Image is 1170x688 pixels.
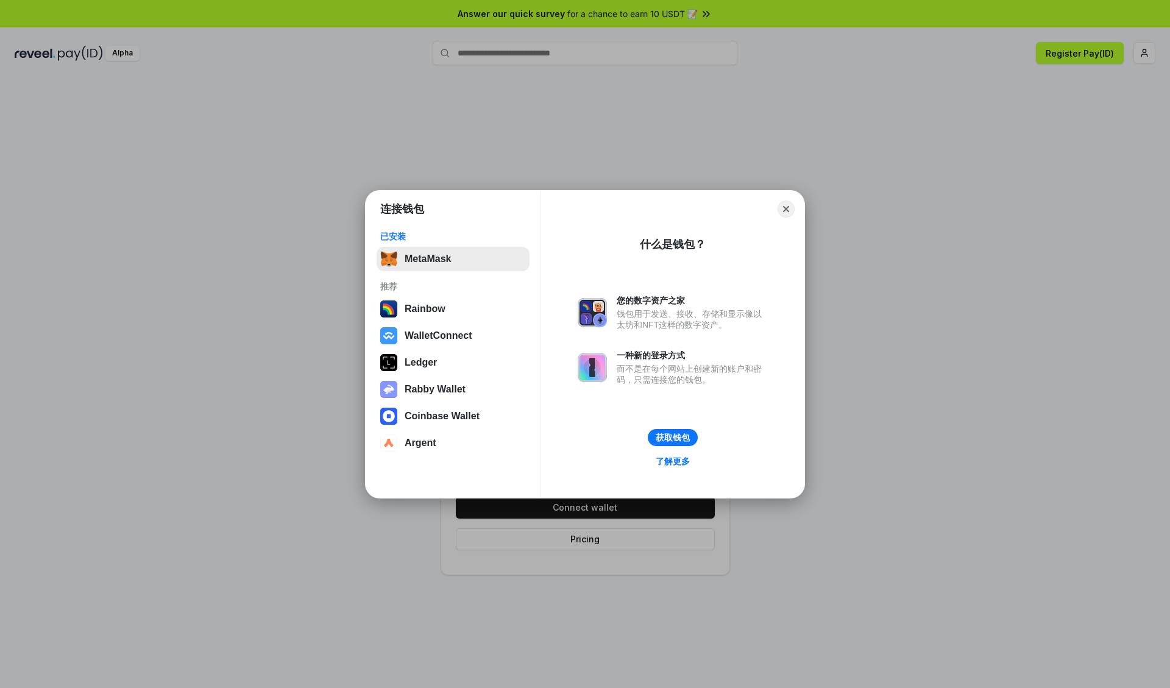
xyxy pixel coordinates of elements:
[640,237,706,252] div: 什么是钱包？
[656,432,690,443] div: 获取钱包
[380,381,397,398] img: svg+xml,%3Csvg%20xmlns%3D%22http%3A%2F%2Fwww.w3.org%2F2000%2Fsvg%22%20fill%3D%22none%22%20viewBox...
[380,327,397,344] img: svg+xml,%3Csvg%20width%3D%2228%22%20height%3D%2228%22%20viewBox%3D%220%200%2028%2028%22%20fill%3D...
[377,350,530,375] button: Ledger
[380,231,526,242] div: 已安装
[405,384,466,395] div: Rabby Wallet
[405,303,445,314] div: Rainbow
[380,202,424,216] h1: 连接钱包
[380,434,397,452] img: svg+xml,%3Csvg%20width%3D%2228%22%20height%3D%2228%22%20viewBox%3D%220%200%2028%2028%22%20fill%3D...
[648,429,698,446] button: 获取钱包
[648,453,697,469] a: 了解更多
[380,408,397,425] img: svg+xml,%3Csvg%20width%3D%2228%22%20height%3D%2228%22%20viewBox%3D%220%200%2028%2028%22%20fill%3D...
[778,200,795,218] button: Close
[405,411,480,422] div: Coinbase Wallet
[578,353,607,382] img: svg+xml,%3Csvg%20xmlns%3D%22http%3A%2F%2Fwww.w3.org%2F2000%2Fsvg%22%20fill%3D%22none%22%20viewBox...
[377,297,530,321] button: Rainbow
[380,281,526,292] div: 推荐
[578,298,607,327] img: svg+xml,%3Csvg%20xmlns%3D%22http%3A%2F%2Fwww.w3.org%2F2000%2Fsvg%22%20fill%3D%22none%22%20viewBox...
[617,350,768,361] div: 一种新的登录方式
[377,247,530,271] button: MetaMask
[380,300,397,317] img: svg+xml,%3Csvg%20width%3D%22120%22%20height%3D%22120%22%20viewBox%3D%220%200%20120%20120%22%20fil...
[405,438,436,449] div: Argent
[617,308,768,330] div: 钱包用于发送、接收、存储和显示像以太坊和NFT这样的数字资产。
[405,357,437,368] div: Ledger
[377,404,530,428] button: Coinbase Wallet
[377,377,530,402] button: Rabby Wallet
[656,456,690,467] div: 了解更多
[405,330,472,341] div: WalletConnect
[617,363,768,385] div: 而不是在每个网站上创建新的账户和密码，只需连接您的钱包。
[377,431,530,455] button: Argent
[377,324,530,348] button: WalletConnect
[380,250,397,268] img: svg+xml,%3Csvg%20fill%3D%22none%22%20height%3D%2233%22%20viewBox%3D%220%200%2035%2033%22%20width%...
[405,254,451,264] div: MetaMask
[380,354,397,371] img: svg+xml,%3Csvg%20xmlns%3D%22http%3A%2F%2Fwww.w3.org%2F2000%2Fsvg%22%20width%3D%2228%22%20height%3...
[617,295,768,306] div: 您的数字资产之家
